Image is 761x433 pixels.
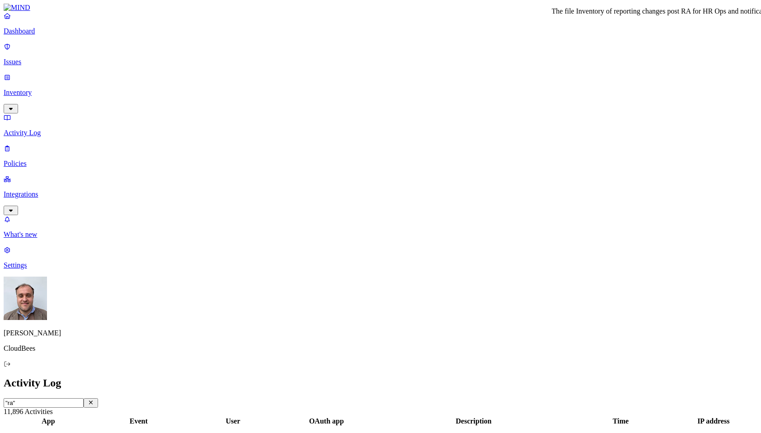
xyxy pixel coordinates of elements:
[94,417,183,425] div: Event
[4,4,30,12] img: MIND
[4,329,757,337] p: [PERSON_NAME]
[4,398,84,408] input: Search
[4,344,757,353] p: CloudBees
[4,277,47,320] img: Filip Vlasic
[4,58,757,66] p: Issues
[667,417,760,425] div: IP address
[372,417,575,425] div: Description
[4,27,757,35] p: Dashboard
[4,408,53,415] span: 11,896 Activities
[4,231,757,239] p: What's new
[4,160,757,168] p: Policies
[282,417,371,425] div: OAuth app
[4,190,757,198] p: Integrations
[4,89,757,97] p: Inventory
[185,417,280,425] div: User
[4,377,757,389] h2: Activity Log
[4,261,757,269] p: Settings
[4,129,757,137] p: Activity Log
[5,417,92,425] div: App
[577,417,665,425] div: Time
